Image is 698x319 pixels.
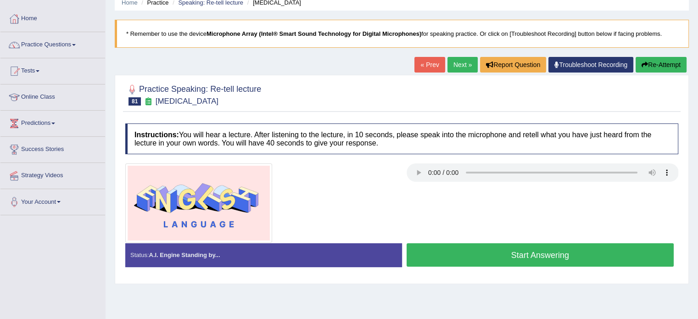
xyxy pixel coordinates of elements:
[414,57,445,73] a: « Prev
[0,84,105,107] a: Online Class
[134,131,179,139] b: Instructions:
[207,30,421,37] b: Microphone Array (Intel® Smart Sound Technology for Digital Microphones)
[125,83,261,106] h2: Practice Speaking: Re-tell lecture
[125,243,402,267] div: Status:
[636,57,687,73] button: Re-Attempt
[0,58,105,81] a: Tests
[115,20,689,48] blockquote: * Remember to use the device for speaking practice. Or click on [Troubleshoot Recording] button b...
[125,123,678,154] h4: You will hear a lecture. After listening to the lecture, in 10 seconds, please speak into the mic...
[149,252,220,258] strong: A.I. Engine Standing by...
[0,32,105,55] a: Practice Questions
[447,57,478,73] a: Next »
[0,163,105,186] a: Strategy Videos
[407,243,674,267] button: Start Answering
[480,57,546,73] button: Report Question
[0,189,105,212] a: Your Account
[0,111,105,134] a: Predictions
[0,6,105,29] a: Home
[0,137,105,160] a: Success Stories
[143,97,153,106] small: Exam occurring question
[548,57,633,73] a: Troubleshoot Recording
[156,97,218,106] small: [MEDICAL_DATA]
[128,97,141,106] span: 81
